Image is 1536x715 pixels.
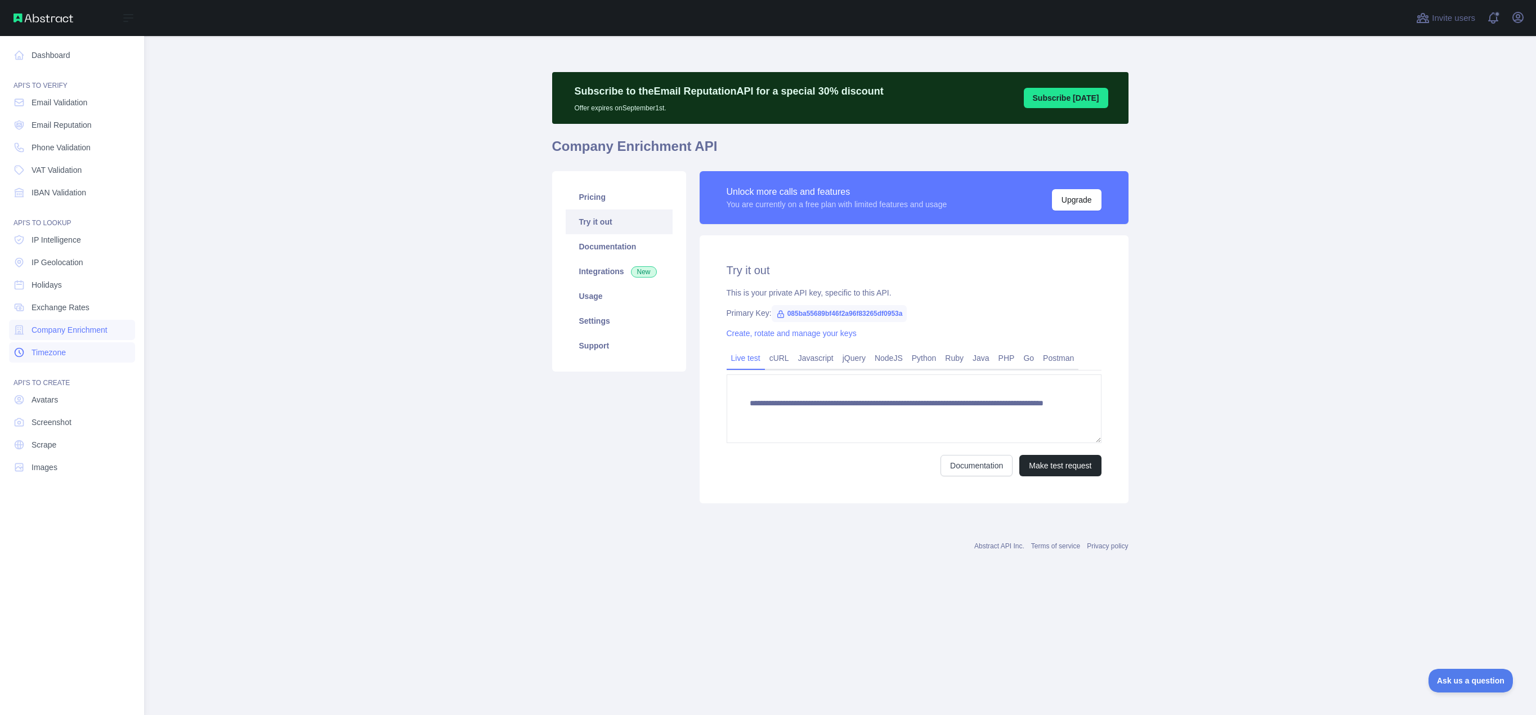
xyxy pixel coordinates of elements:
button: Upgrade [1052,189,1101,211]
span: Screenshot [32,417,71,428]
a: cURL [765,349,794,367]
img: Abstract API [14,14,73,23]
a: Usage [566,284,673,309]
a: Pricing [566,185,673,209]
a: Create, rotate and manage your keys [727,329,857,338]
a: Dashboard [9,45,135,65]
a: PHP [994,349,1019,367]
a: Phone Validation [9,137,135,158]
a: Screenshot [9,412,135,432]
a: Postman [1038,349,1078,367]
span: Scrape [32,439,56,450]
div: You are currently on a free plan with limited features and usage [727,199,947,210]
h1: Company Enrichment API [552,137,1129,164]
a: Java [968,349,994,367]
a: Holidays [9,275,135,295]
a: Privacy policy [1087,542,1128,550]
span: Company Enrichment [32,324,108,336]
a: IP Geolocation [9,252,135,272]
span: Invite users [1432,12,1475,25]
a: Support [566,333,673,358]
span: Holidays [32,279,62,291]
span: IP Geolocation [32,257,83,268]
button: Invite users [1414,9,1477,27]
span: Exchange Rates [32,302,89,313]
a: Terms of service [1031,542,1080,550]
a: Company Enrichment [9,320,135,340]
button: Make test request [1019,455,1101,476]
a: jQuery [838,349,870,367]
span: IP Intelligence [32,234,81,245]
a: Exchange Rates [9,297,135,318]
a: Documentation [566,234,673,259]
button: Subscribe [DATE] [1024,88,1108,108]
iframe: Toggle Customer Support [1428,669,1513,692]
div: API'S TO LOOKUP [9,205,135,227]
a: NodeJS [870,349,907,367]
a: Try it out [566,209,673,234]
a: Timezone [9,342,135,363]
a: IP Intelligence [9,230,135,250]
span: IBAN Validation [32,187,86,198]
span: Images [32,462,57,473]
a: Scrape [9,435,135,455]
a: Javascript [794,349,838,367]
a: Images [9,457,135,477]
h2: Try it out [727,262,1101,278]
span: New [631,266,657,278]
a: Ruby [941,349,968,367]
a: Email Validation [9,92,135,113]
span: Email Reputation [32,119,92,131]
span: Email Validation [32,97,87,108]
div: Unlock more calls and features [727,185,947,199]
span: VAT Validation [32,164,82,176]
div: This is your private API key, specific to this API. [727,287,1101,298]
div: API'S TO CREATE [9,365,135,387]
span: 085ba55689bf46f2a96f83265df0953a [772,305,907,322]
p: Offer expires on September 1st. [575,99,884,113]
span: Phone Validation [32,142,91,153]
a: Avatars [9,390,135,410]
p: Subscribe to the Email Reputation API for a special 30 % discount [575,83,884,99]
a: Go [1019,349,1038,367]
span: Timezone [32,347,66,358]
a: Email Reputation [9,115,135,135]
a: Abstract API Inc. [974,542,1024,550]
div: Primary Key: [727,307,1101,319]
a: Integrations New [566,259,673,284]
a: Live test [727,349,765,367]
a: Python [907,349,941,367]
div: API'S TO VERIFY [9,68,135,90]
span: Avatars [32,394,58,405]
a: Settings [566,309,673,333]
a: VAT Validation [9,160,135,180]
a: IBAN Validation [9,182,135,203]
a: Documentation [941,455,1013,476]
